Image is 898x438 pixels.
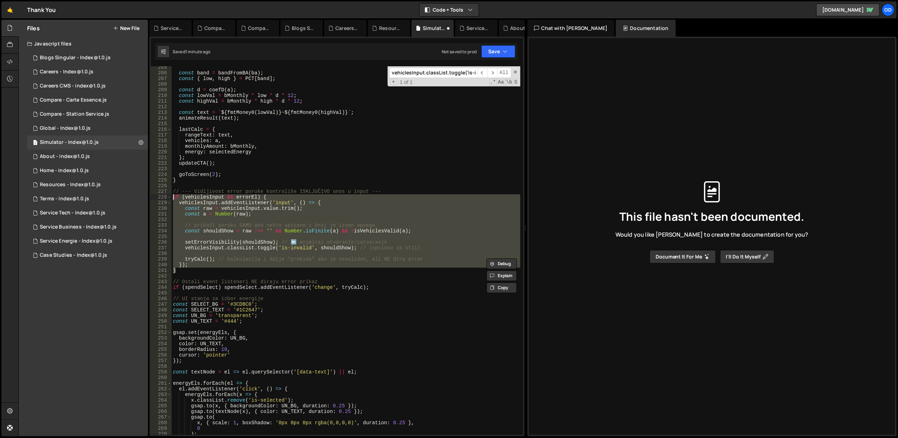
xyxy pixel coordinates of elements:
[151,93,172,98] div: 210
[720,250,774,263] button: I’ll do it myself
[151,426,172,431] div: 269
[497,68,511,78] span: Alt-Enter
[248,25,271,32] div: Compare - Station Service.js
[40,182,101,188] div: Resources - Index@1.0.js
[151,132,172,138] div: 217
[151,166,172,172] div: 223
[40,111,109,117] div: Compare - Station Service.js
[151,347,172,352] div: 255
[151,110,172,115] div: 213
[151,177,172,183] div: 225
[27,150,148,164] div: 16150/44188.js
[27,121,148,135] div: 16150/43695.js
[151,200,172,206] div: 229
[40,252,107,258] div: Case Studies - Index@1.0.js
[151,290,172,296] div: 245
[151,335,172,341] div: 253
[40,55,111,61] div: Blogs Singular - Index@1.0.js
[423,25,445,32] div: Simulator - Index@1.0.js
[40,139,99,146] div: Simulator - Index@1.0.js
[151,330,172,335] div: 252
[882,4,894,16] a: Od
[506,79,513,86] span: Whole Word Search
[113,25,140,31] button: New File
[151,234,172,239] div: 235
[487,270,517,281] button: Explain
[40,153,90,160] div: About - Index@1.0.js
[151,381,172,386] div: 261
[151,121,172,127] div: 215
[527,20,615,37] div: Chat with [PERSON_NAME]
[27,164,148,178] div: 16150/43401.js
[816,4,880,16] a: [DOMAIN_NAME]
[151,245,172,251] div: 237
[27,93,148,107] div: 16150/45745.js
[151,65,172,70] div: 205
[335,25,358,32] div: Careers - Index@1.0.js
[151,127,172,132] div: 216
[151,318,172,324] div: 250
[487,282,517,293] button: Copy
[514,79,518,86] span: Search In Selection
[151,268,172,273] div: 241
[616,20,675,37] div: Documentation
[379,25,402,32] div: Resources - Index@1.0.js
[151,87,172,93] div: 209
[487,68,497,78] span: ​
[151,211,172,217] div: 231
[497,79,505,86] span: CaseSensitive Search
[27,192,148,206] div: 16150/43555.js
[151,431,172,437] div: 270
[466,25,489,32] div: Service Business - Index@1.0.js
[27,6,56,14] div: Thank You
[292,25,314,32] div: Blogs Singular - Index@1.0.js
[40,196,89,202] div: Terms - Index@1.0.js
[151,358,172,364] div: 257
[27,24,40,32] h2: Files
[510,25,533,32] div: About - Index@1.0.js
[151,160,172,166] div: 222
[151,98,172,104] div: 211
[27,248,148,262] div: 16150/44116.js
[478,68,488,78] span: ​
[33,140,37,146] span: 1
[151,285,172,290] div: 244
[151,414,172,420] div: 267
[151,341,172,347] div: 254
[40,168,89,174] div: Home - index@1.0.js
[151,81,172,87] div: 208
[27,206,148,220] div: 16150/43704.js
[151,104,172,110] div: 212
[27,234,148,248] div: 16150/43762.js
[151,262,172,268] div: 240
[619,211,804,222] span: This file hasn't been documented.
[151,324,172,330] div: 251
[151,76,172,81] div: 207
[650,250,716,263] button: Document it for me
[151,194,172,200] div: 228
[151,144,172,149] div: 219
[40,224,117,230] div: Service Business - Index@1.0.js
[185,49,211,55] div: 1 minute ago
[151,296,172,302] div: 246
[151,392,172,397] div: 263
[151,206,172,211] div: 230
[151,228,172,234] div: 234
[151,375,172,381] div: 260
[19,37,148,51] div: Javascript files
[420,4,479,16] button: Code + Tools
[390,79,397,85] span: Toggle Replace mode
[151,189,172,194] div: 227
[151,403,172,409] div: 265
[151,155,172,160] div: 221
[40,83,106,89] div: Careers CMS - index@1.0.js
[151,352,172,358] div: 256
[151,409,172,414] div: 266
[151,364,172,369] div: 258
[40,210,105,216] div: Service Tech - Index@1.0.js
[151,70,172,76] div: 206
[487,258,517,269] button: Debug
[161,25,183,32] div: Service Energie - Index@1.0.js
[151,369,172,375] div: 259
